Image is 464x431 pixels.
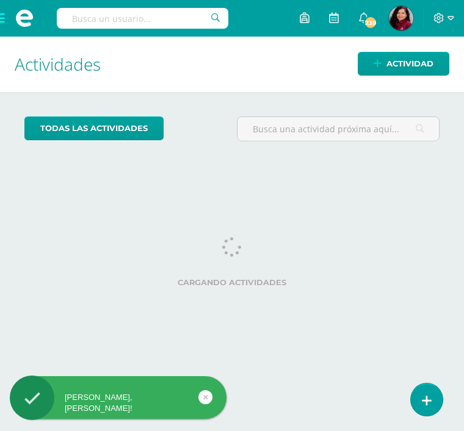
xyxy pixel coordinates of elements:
[24,278,440,287] label: Cargando actividades
[24,116,164,140] a: todas las Actividades
[386,52,433,75] span: Actividad
[358,52,449,76] a: Actividad
[10,392,227,414] div: [PERSON_NAME], [PERSON_NAME]!
[15,37,449,92] h1: Actividades
[364,16,377,29] span: 239
[389,6,413,30] img: 09a0c29ce381441f5c2861f56846dd4a.png
[237,117,439,141] input: Busca una actividad próxima aquí...
[57,8,228,29] input: Busca un usuario...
